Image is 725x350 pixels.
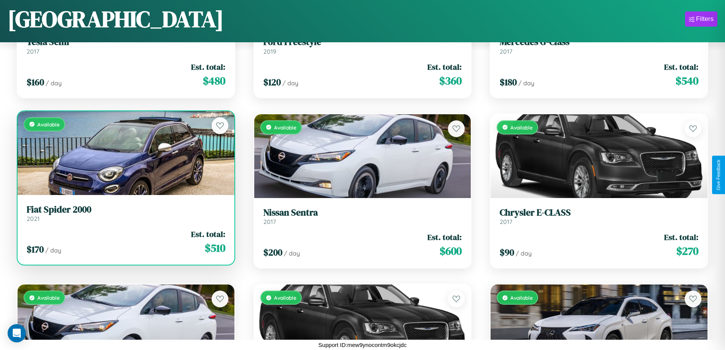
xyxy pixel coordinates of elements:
h3: Chrysler E-CLASS [500,207,698,218]
span: $ 170 [27,243,44,256]
span: $ 360 [439,73,462,88]
span: $ 540 [676,73,698,88]
span: Available [274,124,296,131]
div: Open Intercom Messenger [8,324,26,342]
h3: Nissan Sentra [263,207,462,218]
a: Chrysler E-CLASS2017 [500,207,698,226]
span: $ 600 [440,243,462,259]
span: 2017 [500,218,512,225]
p: Support ID: mew9ynocontm9okcjdc [319,340,407,350]
span: Available [510,124,533,131]
span: Est. total: [191,61,225,72]
span: Est. total: [664,61,698,72]
span: 2017 [27,48,39,55]
span: / day [284,249,300,257]
span: Available [37,121,60,128]
span: $ 480 [203,73,225,88]
span: / day [46,79,62,87]
a: Mercedes G-Class2017 [500,37,698,55]
span: $ 90 [500,246,514,259]
h1: [GEOGRAPHIC_DATA] [8,3,224,35]
a: Nissan Sentra2017 [263,207,462,226]
h3: Fiat Spider 2000 [27,204,225,215]
span: Available [274,294,296,301]
span: 2019 [263,48,276,55]
span: $ 510 [205,240,225,256]
span: Est. total: [427,61,462,72]
h3: Ford Freestyle [263,37,462,48]
a: Tesla Semi2017 [27,37,225,55]
a: Fiat Spider 20002021 [27,204,225,223]
span: / day [282,79,298,87]
a: Ford Freestyle2019 [263,37,462,55]
span: / day [516,249,532,257]
span: Available [37,294,60,301]
span: $ 180 [500,76,517,88]
span: $ 160 [27,76,44,88]
span: $ 270 [676,243,698,259]
span: Est. total: [191,229,225,240]
h3: Mercedes G-Class [500,37,698,48]
div: Give Feedback [716,160,721,190]
span: Est. total: [427,232,462,243]
h3: Tesla Semi [27,37,225,48]
span: / day [45,246,61,254]
span: 2017 [500,48,512,55]
div: Filters [696,15,714,23]
span: $ 120 [263,76,281,88]
span: Available [510,294,533,301]
button: Filters [685,11,717,27]
span: Est. total: [664,232,698,243]
span: $ 200 [263,246,282,259]
span: / day [518,79,534,87]
span: 2021 [27,215,40,222]
span: 2017 [263,218,276,225]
